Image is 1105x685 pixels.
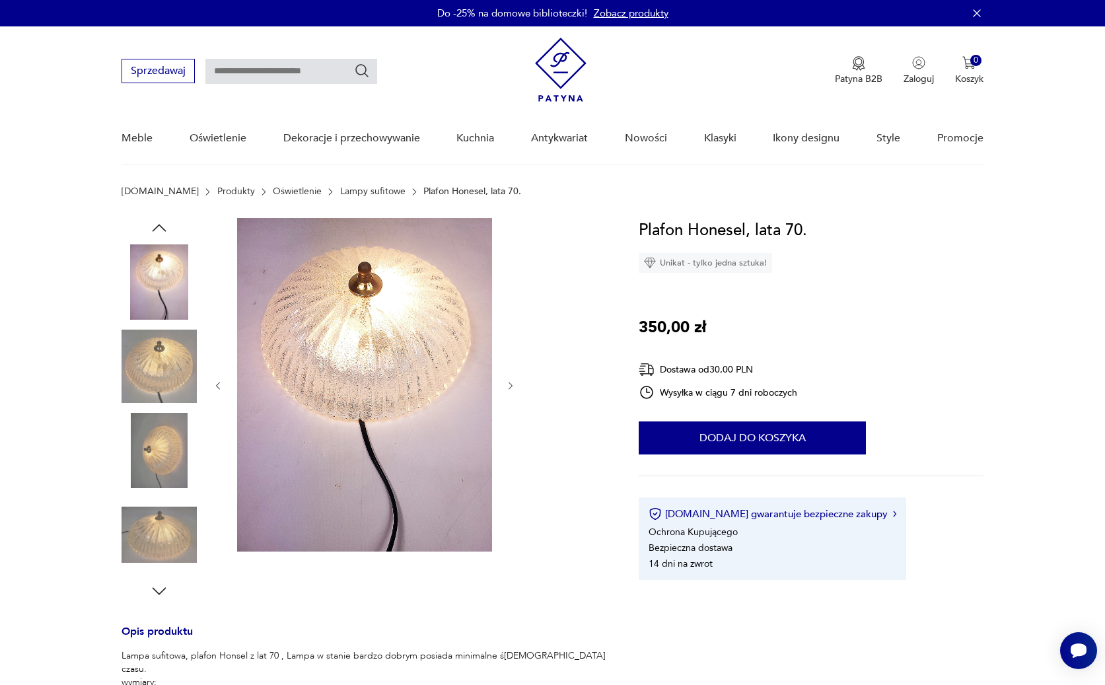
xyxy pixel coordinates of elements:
a: Ikona medaluPatyna B2B [835,56,882,85]
a: Klasyki [704,113,736,164]
img: Patyna - sklep z meblami i dekoracjami vintage [535,38,587,102]
div: Wysyłka w ciągu 7 dni roboczych [639,384,797,400]
a: Produkty [217,186,255,197]
a: Antykwariat [531,113,588,164]
img: Zdjęcie produktu Plafon Honesel, lata 70. [122,244,197,320]
img: Ikona dostawy [639,361,655,378]
p: Do -25% na domowe biblioteczki! [437,7,587,20]
p: 350,00 zł [639,315,706,340]
img: Ikona koszyka [962,56,976,69]
a: Nowości [625,113,667,164]
a: Sprzedawaj [122,67,195,77]
p: Patyna B2B [835,73,882,85]
h3: Opis produktu [122,628,607,649]
a: Lampy sufitowe [340,186,406,197]
div: Dostawa od 30,00 PLN [639,361,797,378]
a: [DOMAIN_NAME] [122,186,199,197]
img: Ikona certyfikatu [649,507,662,521]
a: Promocje [937,113,983,164]
button: Dodaj do koszyka [639,421,866,454]
img: Zdjęcie produktu Plafon Honesel, lata 70. [122,329,197,404]
button: Sprzedawaj [122,59,195,83]
button: Szukaj [354,63,370,79]
h1: Plafon Honesel, lata 70. [639,218,807,243]
a: Oświetlenie [190,113,246,164]
button: Zaloguj [904,56,934,85]
p: Koszyk [955,73,983,85]
li: Bezpieczna dostawa [649,542,732,554]
li: Ochrona Kupującego [649,526,738,538]
iframe: Smartsupp widget button [1060,632,1097,669]
img: Ikona diamentu [644,257,656,269]
img: Zdjęcie produktu Plafon Honesel, lata 70. [237,218,492,552]
a: Zobacz produkty [594,7,668,20]
p: Plafon Honesel, lata 70. [423,186,521,197]
div: 0 [970,55,981,66]
a: Oświetlenie [273,186,322,197]
a: Style [876,113,900,164]
a: Meble [122,113,153,164]
p: Zaloguj [904,73,934,85]
li: 14 dni na zwrot [649,558,713,570]
img: Zdjęcie produktu Plafon Honesel, lata 70. [122,497,197,573]
a: Dekoracje i przechowywanie [283,113,420,164]
img: Zdjęcie produktu Plafon Honesel, lata 70. [122,413,197,488]
button: [DOMAIN_NAME] gwarantuje bezpieczne zakupy [649,507,896,521]
img: Ikona medalu [852,56,865,71]
img: Ikonka użytkownika [912,56,925,69]
div: Unikat - tylko jedna sztuka! [639,253,772,273]
button: 0Koszyk [955,56,983,85]
a: Kuchnia [456,113,494,164]
img: Ikona strzałki w prawo [893,511,897,517]
button: Patyna B2B [835,56,882,85]
a: Ikony designu [773,113,839,164]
